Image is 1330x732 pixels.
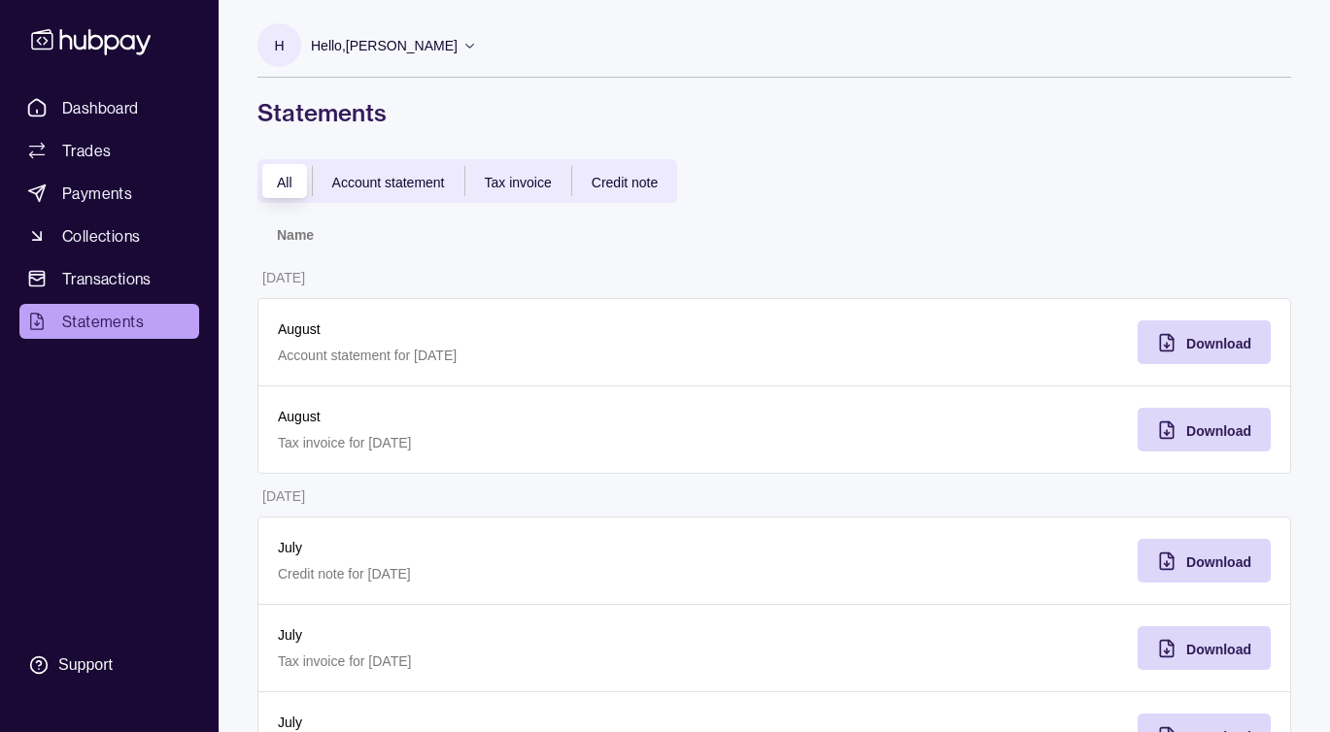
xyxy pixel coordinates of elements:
a: Statements [19,304,199,339]
span: Payments [62,182,132,205]
p: H [274,35,284,56]
span: Dashboard [62,96,139,119]
a: Dashboard [19,90,199,125]
span: Download [1186,423,1251,439]
span: Statements [62,310,144,333]
button: Download [1138,408,1271,451]
span: All [277,175,292,190]
span: Trades [62,139,111,162]
span: Download [1186,642,1251,657]
p: August [278,406,755,427]
span: Collections [62,224,140,248]
span: Transactions [62,267,152,290]
p: Account statement for [DATE] [278,345,755,366]
div: documentTypes [257,159,677,203]
a: Transactions [19,261,199,296]
p: [DATE] [262,488,305,504]
p: July [278,624,755,646]
a: Payments [19,176,199,211]
button: Download [1138,626,1271,670]
p: Hello, [PERSON_NAME] [311,35,458,56]
p: [DATE] [262,270,305,285]
a: Support [19,645,199,685]
h1: Statements [257,97,1291,128]
p: July [278,537,755,558]
a: Trades [19,133,199,168]
span: Tax invoice [485,175,552,190]
button: Download [1138,320,1271,364]
span: Credit note [592,175,658,190]
p: Credit note for [DATE] [278,563,755,584]
span: Download [1186,336,1251,351]
button: Download [1138,539,1271,582]
p: Tax invoice for [DATE] [278,650,755,672]
span: Account statement [332,175,445,190]
span: Download [1186,554,1251,570]
p: Name [277,227,314,243]
div: Support [58,654,113,676]
p: Tax invoice for [DATE] [278,432,755,453]
a: Collections [19,218,199,253]
p: August [278,318,755,340]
